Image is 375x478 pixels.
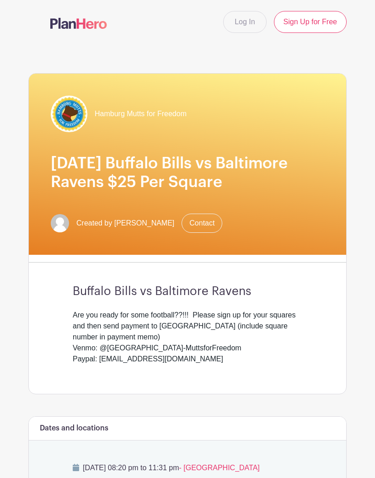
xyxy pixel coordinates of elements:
h3: Buffalo Bills vs Baltimore Ravens [73,285,302,299]
a: Log In [223,11,266,33]
a: Sign Up for Free [274,11,347,33]
span: Hamburg Mutts for Freedom [95,108,187,119]
a: Contact [182,214,222,233]
img: default-ce2991bfa6775e67f084385cd625a349d9dcbb7a52a09fb2fda1e96e2d18dcdb.png [51,214,69,232]
span: - [GEOGRAPHIC_DATA] [179,464,259,472]
p: [DATE] 08:20 pm to 11:31 pm [73,462,302,473]
div: Are you ready for some football??!!! Please sign up for your squares and then send payment to [GE... [73,310,302,365]
img: logo-507f7623f17ff9eddc593b1ce0a138ce2505c220e1c5a4e2b4648c50719b7d32.svg [50,18,107,29]
h6: Dates and locations [40,424,108,433]
img: IMG_5080.jpeg [51,96,87,132]
span: Created by [PERSON_NAME] [76,218,174,229]
h1: [DATE] Buffalo Bills vs Baltimore Ravens $25 Per Square [51,154,324,192]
